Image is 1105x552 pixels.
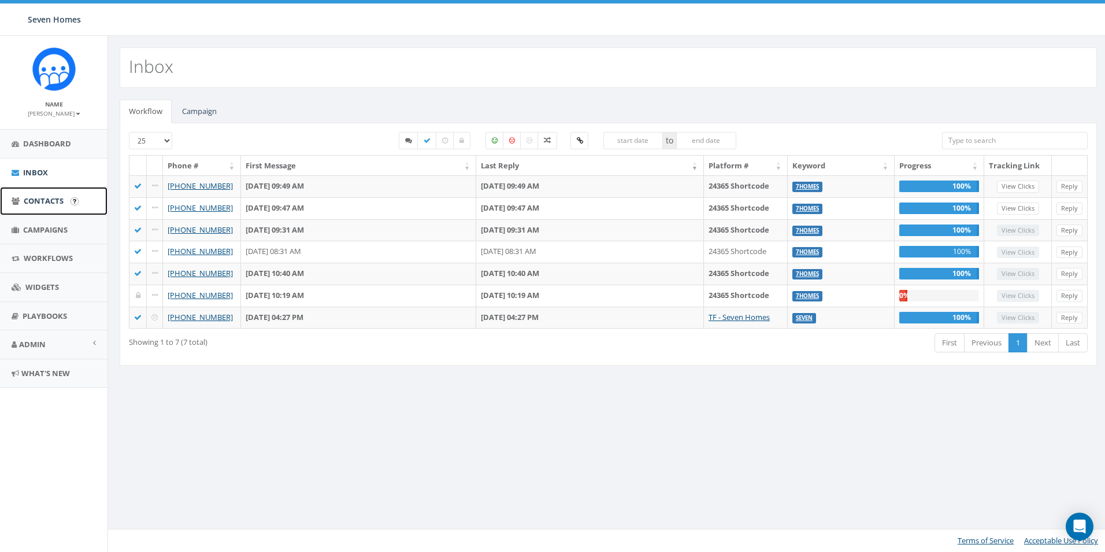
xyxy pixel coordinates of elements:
span: Inbox [23,167,48,178]
div: 100% [899,312,979,323]
input: start date [603,132,663,149]
td: [DATE] 09:49 AM [476,175,704,197]
a: View Clicks [997,181,1039,193]
a: 1 [1008,333,1028,352]
div: 100% [899,203,979,214]
a: 7HOMES [796,227,819,234]
a: [PHONE_NUMBER] [168,203,233,213]
th: Phone #: activate to sort column ascending [163,156,241,176]
span: What's New [21,368,70,378]
a: 7HOMES [796,270,819,278]
h2: Inbox [129,57,173,76]
a: Reply [1056,312,1082,324]
td: [DATE] 09:49 AM [241,175,476,197]
a: TF - Seven Homes [709,312,770,322]
label: Closed [453,132,470,149]
td: [DATE] 09:31 AM [476,219,704,241]
a: [PHONE_NUMBER] [168,268,233,278]
span: to [663,132,676,149]
label: Started [399,132,418,149]
a: First [935,333,965,352]
label: Completed [417,132,437,149]
a: [PERSON_NAME] [28,108,80,118]
a: Reply [1056,246,1082,259]
td: 24365 Shortcode [704,219,788,241]
a: [PHONE_NUMBER] [168,225,233,235]
a: Previous [964,333,1009,352]
span: Seven Homes [28,14,81,25]
td: [DATE] 09:47 AM [476,197,704,219]
th: Tracking Link [984,156,1052,176]
a: [PHONE_NUMBER] [168,246,233,256]
td: [DATE] 09:31 AM [241,219,476,241]
th: Last Reply: activate to sort column ascending [476,156,704,176]
td: [DATE] 10:40 AM [476,263,704,285]
input: Submit [71,197,79,205]
a: Last [1058,333,1088,352]
label: Expired [436,132,454,149]
a: Terms of Service [958,535,1014,546]
td: 24365 Shortcode [704,197,788,219]
td: [DATE] 04:27 PM [476,307,704,329]
a: [PHONE_NUMBER] [168,290,233,300]
input: Type to search [942,132,1087,149]
label: Clicked [570,132,588,149]
span: Admin [19,339,46,349]
label: Positive [485,132,504,149]
a: 7HOMES [796,205,819,212]
td: [DATE] 08:31 AM [476,241,704,263]
div: 100% [899,246,979,257]
td: 24365 Shortcode [704,263,788,285]
div: 0% [899,290,907,301]
div: Showing 1 to 7 (7 total) [129,332,518,348]
span: Contacts [24,196,64,206]
a: 7HOMES [796,248,819,256]
td: [DATE] 10:19 AM [476,285,704,307]
td: [DATE] 08:31 AM [241,241,476,263]
a: Reply [1056,181,1082,193]
td: 24365 Shortcode [704,175,788,197]
a: SEVEN [796,314,813,322]
input: end date [676,132,736,149]
a: Reply [1056,290,1082,302]
small: Name [45,100,63,108]
a: [PHONE_NUMBER] [168,181,233,191]
div: Open Intercom Messenger [1066,513,1093,540]
label: Negative [503,132,521,149]
label: Mixed [537,132,557,149]
th: First Message: activate to sort column ascending [241,156,476,176]
span: Workflows [24,253,73,263]
a: 7HOMES [796,183,819,190]
td: [DATE] 10:40 AM [241,263,476,285]
span: Playbooks [23,311,67,321]
a: Workflow [120,100,172,123]
td: 24365 Shortcode [704,285,788,307]
th: Platform #: activate to sort column ascending [704,156,788,176]
a: Acceptable Use Policy [1024,535,1098,546]
td: 24365 Shortcode [704,241,788,263]
a: View Clicks [997,203,1039,215]
td: [DATE] 04:27 PM [241,307,476,329]
small: [PERSON_NAME] [28,109,80,117]
th: Progress: activate to sort column ascending [895,156,984,176]
span: Widgets [25,282,59,292]
a: Campaign [173,100,226,123]
a: Reply [1056,268,1082,280]
a: Next [1027,333,1059,352]
a: Reply [1056,203,1082,215]
span: Dashboard [23,138,71,149]
td: [DATE] 09:47 AM [241,197,476,219]
a: Reply [1056,225,1082,237]
img: Rally_Corp_Icon.png [32,47,76,91]
td: [DATE] 10:19 AM [241,285,476,307]
a: [PHONE_NUMBER] [168,312,233,322]
span: Campaigns [23,225,68,235]
label: Neutral [520,132,539,149]
a: 7HOMES [796,292,819,300]
div: 100% [899,225,979,236]
div: 100% [899,268,979,279]
th: Keyword: activate to sort column ascending [788,156,895,176]
div: 100% [899,181,979,192]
